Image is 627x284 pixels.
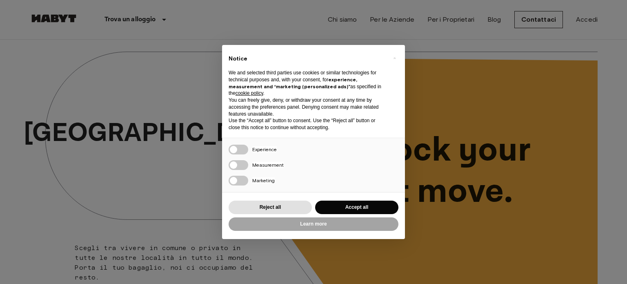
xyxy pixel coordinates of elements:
h2: Notice [229,55,385,63]
button: Accept all [315,201,398,214]
button: Learn more [229,217,398,231]
p: Use the “Accept all” button to consent. Use the “Reject all” button or close this notice to conti... [229,117,385,131]
button: Reject all [229,201,312,214]
p: You can freely give, deny, or withdraw your consent at any time by accessing the preferences pane... [229,97,385,117]
span: Marketing [252,177,275,183]
p: We and selected third parties use cookies or similar technologies for technical purposes and, wit... [229,69,385,97]
span: Experience [252,146,277,152]
span: Measurement [252,162,284,168]
span: × [393,53,396,63]
button: Close this notice [388,51,401,65]
strong: experience, measurement and “marketing (personalized ads)” [229,76,357,89]
a: cookie policy [236,90,263,96]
